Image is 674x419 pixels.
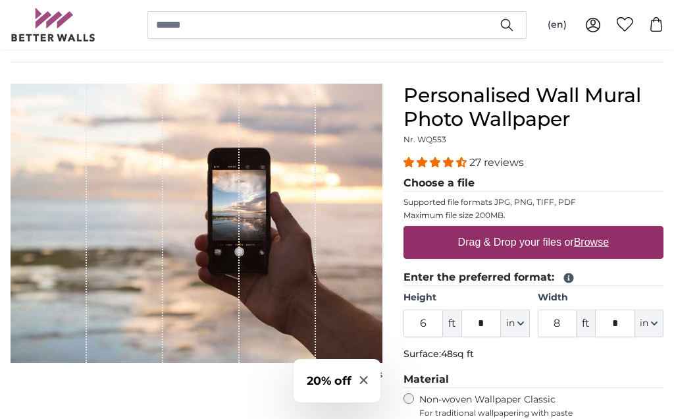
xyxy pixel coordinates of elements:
[537,13,577,37] button: (en)
[11,84,382,384] div: 1 of 1
[506,317,515,330] span: in
[403,269,663,286] legend: Enter the preferred format:
[403,372,663,388] legend: Material
[403,348,663,361] p: Surface:
[419,408,663,418] span: For traditional wallpapering with paste
[640,317,648,330] span: in
[441,348,474,360] span: 48sq ft
[403,291,529,304] label: Height
[574,237,609,248] u: Browse
[501,310,530,337] button: in
[453,229,614,256] label: Drag & Drop your files or
[419,393,663,418] label: Non-woven Wallpaper Classic
[403,84,663,131] h1: Personalised Wall Mural Photo Wallpaper
[538,291,663,304] label: Width
[403,134,446,144] span: Nr. WQ553
[577,310,595,337] span: ft
[443,310,461,337] span: ft
[403,175,663,192] legend: Choose a file
[403,210,663,221] p: Maximum file size 200MB.
[403,197,663,208] p: Supported file formats JPG, PNG, TIFF, PDF
[635,310,663,337] button: in
[403,156,469,169] span: 4.41 stars
[469,156,524,169] span: 27 reviews
[11,8,96,42] img: Betterwalls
